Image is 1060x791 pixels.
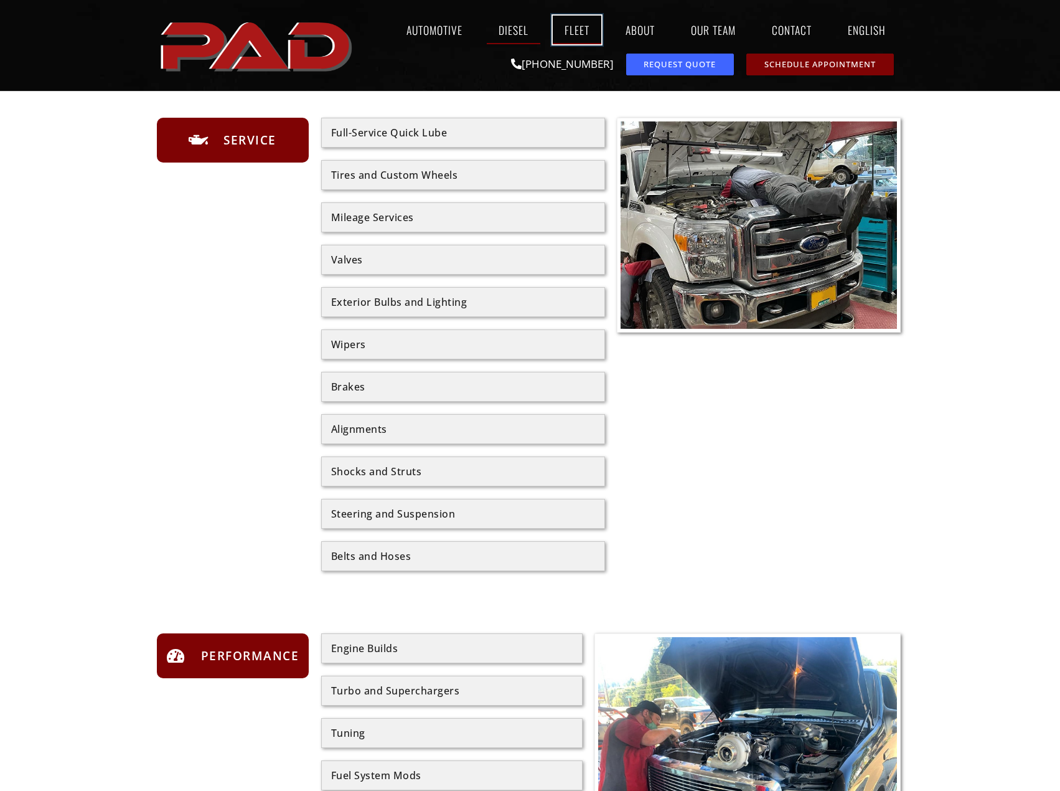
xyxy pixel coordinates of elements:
[331,770,573,780] div: Fuel System Mods
[331,297,595,307] div: Exterior Bulbs and Lighting
[331,170,595,180] div: Tires and Custom Wheels
[644,60,716,69] span: Request Quote
[626,54,734,75] a: request a service or repair quote
[331,467,595,476] div: Shocks and Struts
[760,16,823,44] a: Contact
[331,509,595,519] div: Steering and Suspension
[679,16,748,44] a: Our Team
[614,16,667,44] a: About
[331,424,595,434] div: Alignments
[331,128,595,138] div: Full-Service Quick Lube
[553,16,601,44] a: Fleet
[359,16,904,44] nav: Menu
[331,551,595,561] div: Belts and Hoses
[331,728,573,738] div: Tuning
[220,130,276,150] span: Service
[487,16,540,44] a: Diesel
[331,255,595,265] div: Valves
[836,16,904,44] a: English
[331,382,595,392] div: Brakes
[331,686,573,696] div: Turbo and Superchargers
[157,12,359,79] a: pro automotive and diesel home page
[746,54,894,75] a: schedule repair or service appointment
[764,60,876,69] span: Schedule Appointment
[331,212,595,222] div: Mileage Services
[621,121,898,329] img: A mechanic lies on top of a white Ford truck's engine bay while repairing it, with another person...
[511,57,614,71] a: [PHONE_NUMBER]
[198,646,299,666] span: Performance
[395,16,474,44] a: Automotive
[331,339,595,349] div: Wipers
[331,643,573,653] div: Engine Builds
[157,12,359,79] img: The image shows the word "PAD" in bold, red, uppercase letters with a slight shadow effect.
